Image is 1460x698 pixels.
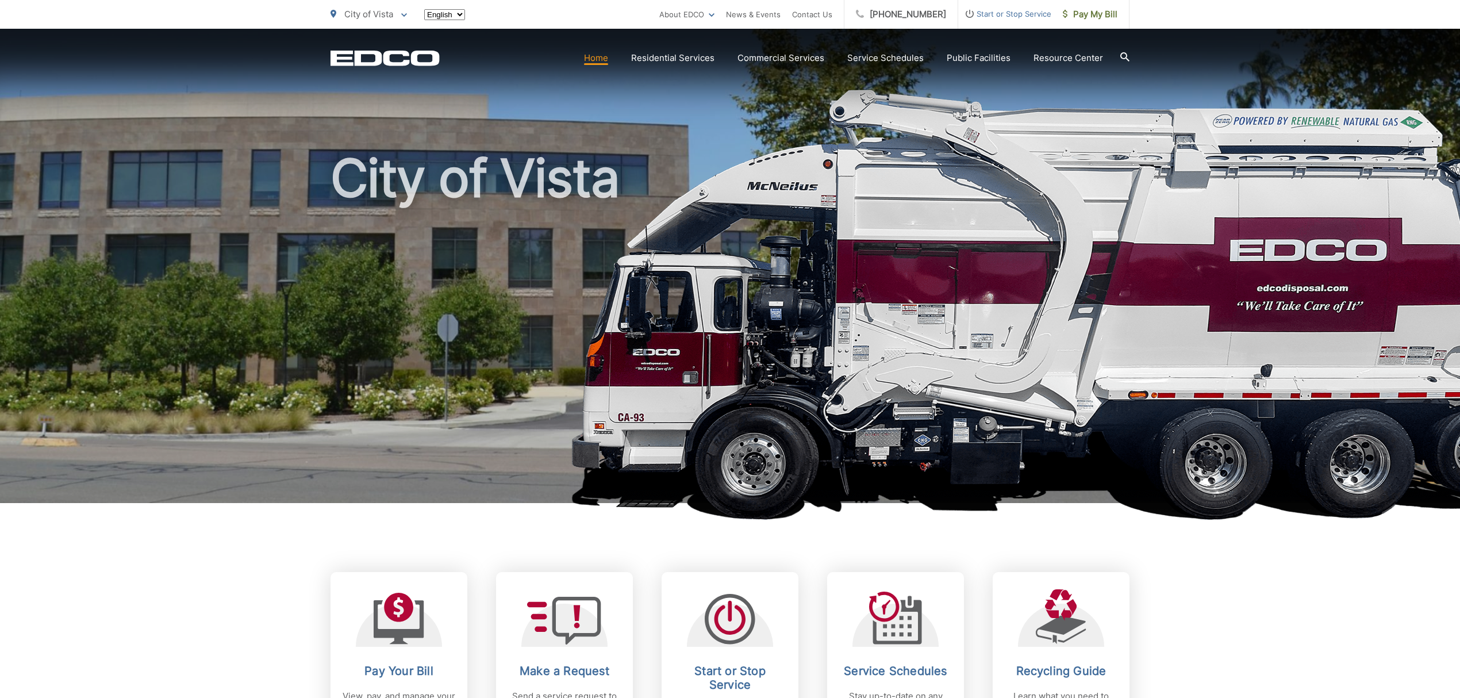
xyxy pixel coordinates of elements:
[1063,7,1117,21] span: Pay My Bill
[673,664,787,692] h2: Start or Stop Service
[792,7,832,21] a: Contact Us
[839,664,952,678] h2: Service Schedules
[1033,51,1103,65] a: Resource Center
[331,149,1129,513] h1: City of Vista
[1004,664,1118,678] h2: Recycling Guide
[737,51,824,65] a: Commercial Services
[331,50,440,66] a: EDCD logo. Return to the homepage.
[342,664,456,678] h2: Pay Your Bill
[631,51,714,65] a: Residential Services
[847,51,924,65] a: Service Schedules
[508,664,621,678] h2: Make a Request
[344,9,393,20] span: City of Vista
[947,51,1011,65] a: Public Facilities
[726,7,781,21] a: News & Events
[584,51,608,65] a: Home
[424,9,465,20] select: Select a language
[659,7,714,21] a: About EDCO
